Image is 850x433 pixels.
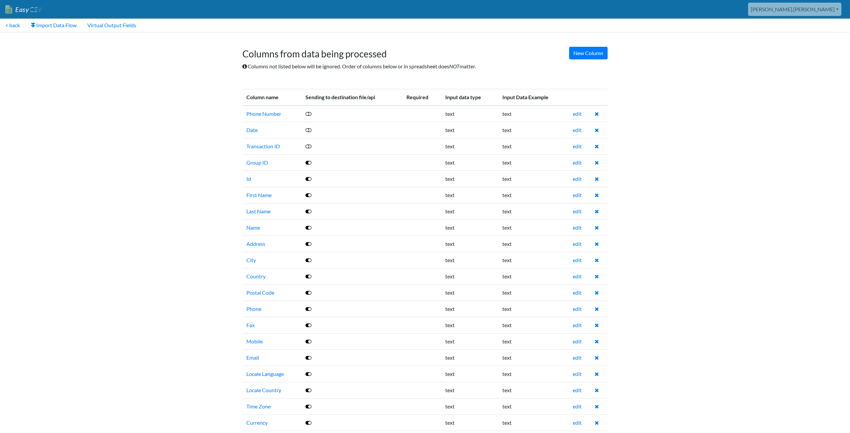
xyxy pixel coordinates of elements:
a: Virtual Output Fields [82,19,141,32]
td: text [441,138,498,154]
td: text [498,106,569,122]
td: text [441,154,498,171]
td: text [498,236,569,252]
a: Country [246,273,266,279]
a: edit [573,241,582,247]
td: text [498,154,569,171]
a: edit [573,306,582,312]
a: edit [573,127,582,133]
td: text [498,187,569,203]
a: First Name [246,192,272,198]
td: text [441,349,498,366]
a: edit [573,176,582,182]
a: Last Name [246,208,271,214]
td: text [498,138,569,154]
td: text [441,366,498,382]
a: EasyCSV [5,3,42,16]
a: Name [246,224,260,231]
th: Column name [242,89,301,106]
a: edit [573,273,582,279]
td: text [498,398,569,414]
a: edit [573,159,582,166]
a: edit [573,371,582,377]
td: text [498,301,569,317]
a: edit [573,354,582,361]
a: edit [573,208,582,214]
i: NOT [449,63,460,69]
a: Group ID [246,159,268,166]
span: CSV [29,5,42,14]
td: text [498,268,569,284]
td: text [441,301,498,317]
a: Fax [246,322,255,328]
td: text [498,333,569,349]
td: text [498,317,569,333]
a: Currency [246,419,268,426]
a: edit [573,338,582,344]
td: text [441,236,498,252]
td: text [441,187,498,203]
a: edit [573,289,582,296]
a: Locale Language [246,371,284,377]
td: text [441,122,498,138]
td: text [498,203,569,219]
th: Required [402,89,441,106]
td: text [441,284,498,301]
a: edit [573,419,582,426]
a: edit [573,403,582,409]
a: Time Zone [246,403,271,409]
td: text [498,382,569,398]
th: Input Data Example [498,89,569,106]
td: text [498,284,569,301]
a: Import Data Flow [25,19,82,32]
td: text [441,106,498,122]
td: text [441,317,498,333]
a: edit [573,322,582,328]
h1: Columns from data being processed [242,42,608,60]
a: edit [573,110,582,117]
a: edit [573,387,582,393]
td: text [498,252,569,268]
td: text [441,382,498,398]
td: text [441,333,498,349]
td: text [498,349,569,366]
td: text [441,252,498,268]
td: text [441,268,498,284]
td: text [498,219,569,236]
td: text [441,171,498,187]
a: Date [246,127,258,133]
a: Mobile [246,338,263,344]
a: Address [246,241,265,247]
a: Email [246,354,259,361]
a: City [246,257,256,263]
a: edit [573,257,582,263]
a: edit [573,224,582,231]
p: Columns not listed below will be ignored. Order of columns below or in spreadsheet does matter. [242,62,608,70]
a: Id [246,176,251,182]
td: text [441,398,498,414]
a: edit [573,143,582,149]
td: text [441,219,498,236]
a: Transaction ID [246,143,280,149]
a: Postal Code [246,289,274,296]
a: [PERSON_NAME].[PERSON_NAME] [748,3,841,16]
a: edit [573,192,582,198]
a: Phone [246,306,261,312]
td: text [441,414,498,431]
td: text [498,122,569,138]
td: text [441,203,498,219]
td: text [498,171,569,187]
a: Locale Country [246,387,281,393]
th: Sending to destination file/api [301,89,402,106]
th: Input data type [441,89,498,106]
td: text [498,414,569,431]
td: text [498,366,569,382]
a: Phone Number [246,110,281,117]
a: New Column [569,47,608,59]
